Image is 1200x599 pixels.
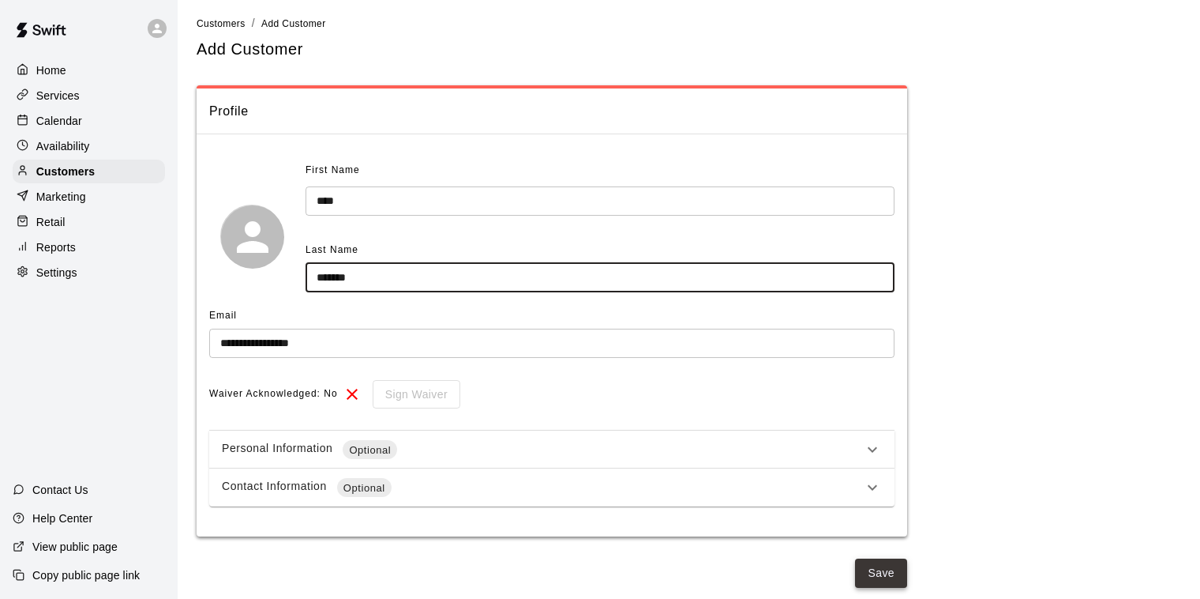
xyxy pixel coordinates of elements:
[13,58,165,82] a: Home
[197,15,1181,32] nav: breadcrumb
[13,84,165,107] a: Services
[197,39,303,60] h5: Add Customer
[13,160,165,183] a: Customers
[13,109,165,133] a: Calendar
[252,15,255,32] li: /
[36,189,86,205] p: Marketing
[13,210,165,234] a: Retail
[197,18,246,29] span: Customers
[36,164,95,179] p: Customers
[197,17,246,29] a: Customers
[209,382,338,407] span: Waiver Acknowledged: No
[36,138,90,154] p: Availability
[222,478,863,497] div: Contact Information
[209,469,894,507] div: Contact InformationOptional
[362,380,460,409] div: To sign waivers in admin, this feature must be enabled in general settings
[13,235,165,259] a: Reports
[36,88,80,104] p: Services
[32,510,92,526] p: Help Center
[306,244,358,255] span: Last Name
[13,261,165,284] a: Settings
[261,18,326,29] span: Add Customer
[222,440,863,459] div: Personal Information
[36,265,77,281] p: Settings
[209,431,894,469] div: Personal InformationOptional
[32,539,118,555] p: View public page
[32,482,88,498] p: Contact Us
[32,567,140,583] p: Copy public page link
[337,480,392,496] span: Optional
[36,239,76,255] p: Reports
[209,310,237,321] span: Email
[343,443,397,458] span: Optional
[36,62,66,78] p: Home
[209,101,894,122] span: Profile
[855,559,907,588] button: Save
[13,185,165,209] a: Marketing
[36,113,82,129] p: Calendar
[13,134,165,158] a: Availability
[36,214,66,230] p: Retail
[306,158,360,183] span: First Name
